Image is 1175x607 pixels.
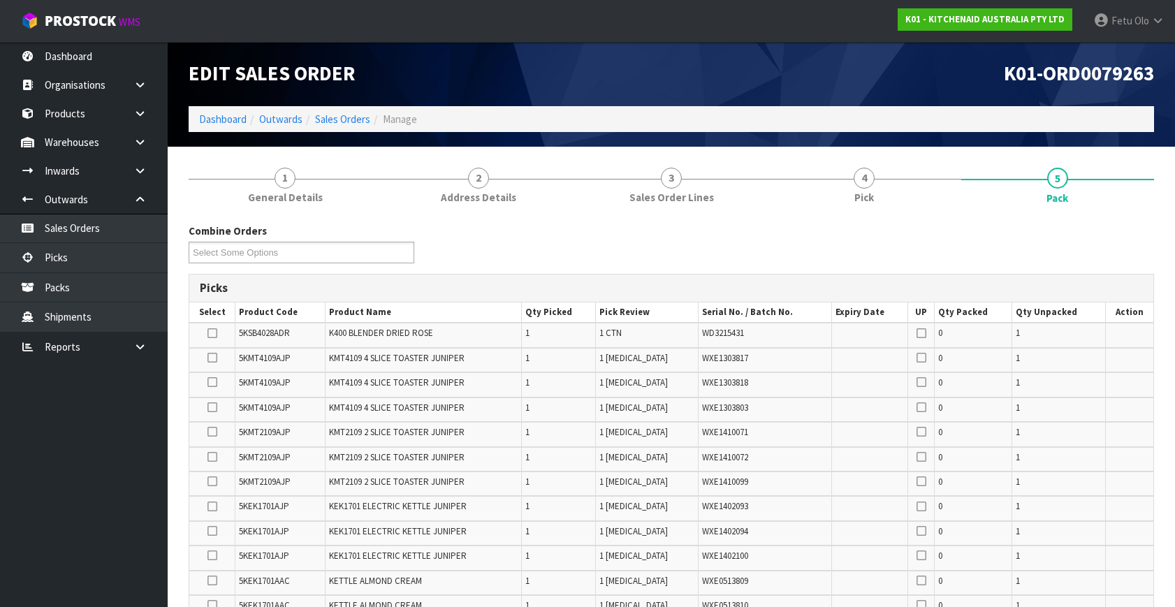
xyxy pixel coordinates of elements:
[525,376,530,388] span: 1
[599,426,668,438] span: 1 [MEDICAL_DATA]
[315,112,370,126] a: Sales Orders
[599,402,668,414] span: 1 [MEDICAL_DATA]
[702,500,748,512] span: WXE1402093
[831,302,908,323] th: Expiry Date
[525,352,530,364] span: 1
[702,451,748,463] span: WXE1410072
[1016,352,1020,364] span: 1
[599,352,668,364] span: 1 [MEDICAL_DATA]
[235,302,326,323] th: Product Code
[522,302,596,323] th: Qty Picked
[1134,14,1149,27] span: Olo
[661,168,682,189] span: 3
[938,575,942,587] span: 0
[938,550,942,562] span: 0
[938,376,942,388] span: 0
[239,550,289,562] span: 5KEK1701AJP
[525,426,530,438] span: 1
[525,402,530,414] span: 1
[525,550,530,562] span: 1
[239,525,289,537] span: 5KEK1701AJP
[325,302,521,323] th: Product Name
[702,575,748,587] span: WXE0513809
[329,352,465,364] span: KMT4109 4 SLICE TOASTER JUNIPER
[702,550,748,562] span: WXE1402100
[599,476,668,488] span: 1 [MEDICAL_DATA]
[938,476,942,488] span: 0
[702,525,748,537] span: WXE1402094
[189,302,235,323] th: Select
[898,8,1072,31] a: K01 - KITCHENAID AUSTRALIA PTY LTD
[248,190,323,205] span: General Details
[1016,402,1020,414] span: 1
[329,426,465,438] span: KMT2109 2 SLICE TOASTER JUNIPER
[854,168,875,189] span: 4
[329,402,465,414] span: KMT4109 4 SLICE TOASTER JUNIPER
[599,500,668,512] span: 1 [MEDICAL_DATA]
[525,327,530,339] span: 1
[1106,302,1153,323] th: Action
[200,281,1143,295] h3: Picks
[599,575,668,587] span: 1 [MEDICAL_DATA]
[525,451,530,463] span: 1
[1016,327,1020,339] span: 1
[329,376,465,388] span: KMT4109 4 SLICE TOASTER JUNIPER
[702,426,748,438] span: WXE1410071
[938,525,942,537] span: 0
[189,61,355,86] span: Edit Sales Order
[1016,426,1020,438] span: 1
[199,112,247,126] a: Dashboard
[938,327,942,339] span: 0
[329,550,467,562] span: KEK1701 ELECTRIC KETTLE JUNIPER
[599,525,668,537] span: 1 [MEDICAL_DATA]
[259,112,302,126] a: Outwards
[21,12,38,29] img: cube-alt.png
[702,352,748,364] span: WXE1303817
[938,426,942,438] span: 0
[275,168,295,189] span: 1
[383,112,417,126] span: Manage
[1016,550,1020,562] span: 1
[239,426,291,438] span: 5KMT2109AJP
[525,476,530,488] span: 1
[1016,500,1020,512] span: 1
[239,451,291,463] span: 5KMT2109AJP
[441,190,516,205] span: Address Details
[599,451,668,463] span: 1 [MEDICAL_DATA]
[329,500,467,512] span: KEK1701 ELECTRIC KETTLE JUNIPER
[599,376,668,388] span: 1 [MEDICAL_DATA]
[1012,302,1106,323] th: Qty Unpacked
[45,12,116,30] span: ProStock
[702,402,748,414] span: WXE1303803
[329,575,422,587] span: KETTLE ALMOND CREAM
[702,476,748,488] span: WXE1410099
[1016,376,1020,388] span: 1
[329,476,465,488] span: KMT2109 2 SLICE TOASTER JUNIPER
[1047,168,1068,189] span: 5
[595,302,698,323] th: Pick Review
[468,168,489,189] span: 2
[702,376,748,388] span: WXE1303818
[1016,476,1020,488] span: 1
[905,13,1065,25] strong: K01 - KITCHENAID AUSTRALIA PTY LTD
[599,550,668,562] span: 1 [MEDICAL_DATA]
[938,352,942,364] span: 0
[239,476,291,488] span: 5KMT2109AJP
[854,190,874,205] span: Pick
[1016,575,1020,587] span: 1
[329,451,465,463] span: KMT2109 2 SLICE TOASTER JUNIPER
[525,500,530,512] span: 1
[908,302,935,323] th: UP
[938,402,942,414] span: 0
[329,525,467,537] span: KEK1701 ELECTRIC KETTLE JUNIPER
[525,525,530,537] span: 1
[599,327,622,339] span: 1 CTN
[938,451,942,463] span: 0
[189,224,267,238] label: Combine Orders
[1004,61,1154,86] span: K01-ORD0079263
[119,15,140,29] small: WMS
[239,402,291,414] span: 5KMT4109AJP
[1111,14,1132,27] span: Fetu
[935,302,1012,323] th: Qty Packed
[239,352,291,364] span: 5KMT4109AJP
